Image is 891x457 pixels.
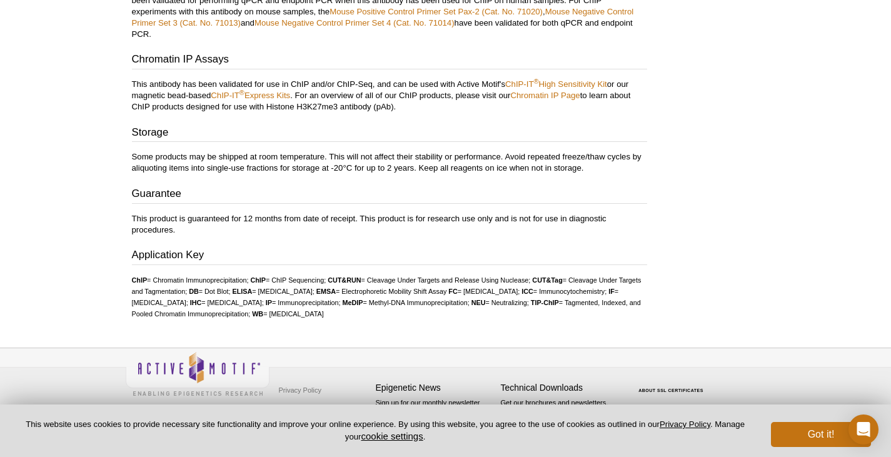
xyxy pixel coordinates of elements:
[132,248,647,265] h3: Application Key
[848,414,878,444] div: Open Intercom Messenger
[316,288,447,295] li: = Electrophoretic Mobility Shift Assay
[132,213,647,236] p: This product is guaranteed for 12 months from date of receipt. This product is for research use o...
[511,91,580,100] a: Chromatin IP Page
[343,299,470,306] li: = Methyl-DNA Immunoprecipitation;
[376,398,495,440] p: Sign up for our monthly newsletter highlighting recent publications in the field of epigenetics.
[521,288,533,295] strong: ICC
[266,299,272,306] strong: IP
[471,299,529,306] li: = Neutralizing;
[190,299,264,306] li: = [MEDICAL_DATA];
[328,276,361,284] strong: CUT&RUN
[132,79,647,113] p: This antibody has been validated for use in ChIP and/or ChIP-Seq, and can be used with Active Mot...
[132,276,249,284] li: = Chromatin Immunoprecipitation;
[132,276,642,295] li: = Cleavage Under Targets and Tagmentation;
[471,299,486,306] strong: NEU
[189,288,199,295] strong: DB
[132,299,641,318] li: = Tagmented, Indexed, and Pooled Chromatin Immunoprecipitation;
[252,310,324,318] li: = [MEDICAL_DATA]
[328,276,530,284] li: = Cleavage Under Targets and Release Using Nuclease;
[448,288,520,295] li: = [MEDICAL_DATA];
[211,91,290,100] a: ChIP-IT®Express Kits
[532,276,562,284] strong: CUT&Tag
[189,288,230,295] li: = Dot Blot;
[232,288,252,295] strong: ELISA
[533,78,538,85] sup: ®
[190,299,202,306] strong: IHC
[531,299,559,306] strong: TIP-ChIP
[771,422,871,447] button: Got it!
[132,7,634,28] a: Mouse Negative Control Primer Set 3 (Cat. No. 71013)
[376,383,495,393] h4: Epigenetic News
[132,288,619,306] li: = [MEDICAL_DATA];
[252,310,263,318] strong: WB
[626,370,720,398] table: Click to Verify - This site chose Symantec SSL for secure e-commerce and confidential communicati...
[250,276,266,284] strong: ChIP
[660,419,710,429] a: Privacy Policy
[276,399,341,418] a: Terms & Conditions
[448,288,457,295] strong: FC
[254,18,455,28] a: Mouse Negative Control Primer Set 4 (Cat. No. 71014)
[501,398,620,429] p: Get our brochures and newsletters, or request them by mail.
[126,348,269,399] img: Active Motif,
[330,7,543,16] a: Mouse Positive Control Primer Set Pax-2 (Cat. No. 71020)
[132,151,647,174] p: Some products may be shipped at room temperature. This will not affect their stability or perform...
[266,299,341,306] li: = Immunoprecipitation;
[501,383,620,393] h4: Technical Downloads
[250,276,326,284] li: = ChIP Sequencing;
[276,381,325,399] a: Privacy Policy
[505,79,607,89] a: ChIP-IT®High Sensitivity Kit
[316,288,336,295] strong: EMSA
[343,299,363,306] strong: MeDIP
[638,388,703,393] a: ABOUT SSL CERTIFICATES
[608,288,615,295] strong: IF
[239,89,244,96] sup: ®
[232,288,314,295] li: = [MEDICAL_DATA];
[132,186,647,204] h3: Guarantee
[521,288,607,295] li: = Immunocytochemistry;
[132,276,148,284] strong: ChIP
[132,125,647,143] h3: Storage
[361,431,423,441] button: cookie settings
[132,52,647,69] h3: Chromatin IP Assays
[20,419,750,443] p: This website uses cookies to provide necessary site functionality and improve your online experie...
